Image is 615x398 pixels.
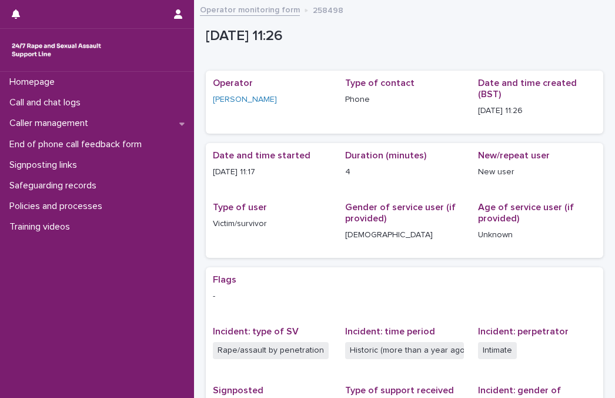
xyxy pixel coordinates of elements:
[213,78,253,88] span: Operator
[313,3,343,16] p: 258498
[478,78,577,99] span: Date and time created (BST)
[213,166,331,178] p: [DATE] 11:17
[345,203,456,223] span: Gender of service user (if provided)
[345,342,463,359] span: Historic (more than a year ago)
[213,94,277,106] a: [PERSON_NAME]
[5,118,98,129] p: Caller management
[206,28,599,45] p: [DATE] 11:26
[478,203,574,223] span: Age of service user (if provided)
[478,166,596,178] p: New user
[478,327,569,336] span: Incident: perpetrator
[345,78,415,88] span: Type of contact
[345,166,463,178] p: 4
[9,38,103,62] img: rhQMoQhaT3yELyF149Cw
[213,327,299,336] span: Incident: type of SV
[478,229,596,241] p: Unknown
[213,290,596,303] p: -
[213,203,267,212] span: Type of user
[478,105,596,117] p: [DATE] 11:26
[200,2,300,16] a: Operator monitoring form
[345,327,435,336] span: Incident: time period
[213,342,329,359] span: Rape/assault by penetration
[213,151,310,160] span: Date and time started
[213,218,331,230] p: Victim/survivor
[345,229,463,241] p: [DEMOGRAPHIC_DATA]
[5,160,86,171] p: Signposting links
[345,151,426,160] span: Duration (minutes)
[478,342,517,359] span: Intimate
[478,151,550,160] span: New/repeat user
[5,77,64,88] p: Homepage
[345,94,463,106] p: Phone
[213,275,236,284] span: Flags
[5,201,112,212] p: Policies and processes
[213,386,263,395] span: Signposted
[5,139,151,150] p: End of phone call feedback form
[345,386,454,395] span: Type of support received
[5,97,90,108] p: Call and chat logs
[5,221,79,233] p: Training videos
[5,180,106,191] p: Safeguarding records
